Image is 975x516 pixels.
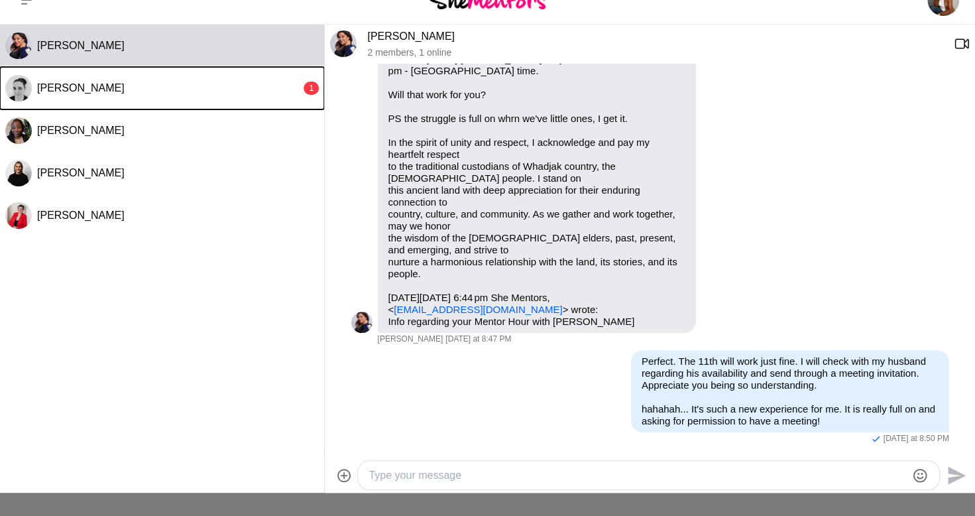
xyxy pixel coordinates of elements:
img: R [330,31,357,57]
img: E [5,75,32,101]
div: Getrude Mereki [5,117,32,144]
time: 2025-09-02T10:47:06.892Z [445,334,511,345]
p: Will that work for you? [388,89,685,101]
time: 2025-09-02T10:50:10.521Z [884,434,949,444]
span: [PERSON_NAME] [37,167,125,178]
div: Cara Gleeson [5,160,32,186]
img: R [351,312,373,333]
p: In the spirit of unity and respect, I acknowledge and pay my heartfelt respect to the traditional... [388,137,685,280]
img: C [5,160,32,186]
p: PS the struggle is full on whrn we've little ones, I get it. [388,113,685,125]
span: [PERSON_NAME] [37,125,125,136]
div: Richa Joshi [330,31,357,57]
p: Info regarding your Mentor Hour with [PERSON_NAME] [388,316,685,328]
div: Richa Joshi [5,32,32,59]
button: Emoji picker [912,468,928,484]
p: 2 members , 1 online [367,47,943,58]
p: hahahah... It's such a new experience for me. It is really full on and asking for permission to h... [642,403,939,427]
div: Erin [5,75,32,101]
span: [PERSON_NAME] [378,334,443,345]
p: [DATE][DATE] 6:44 pm She Mentors, < > wrote: [388,292,685,316]
button: Send [940,460,970,490]
div: 1 [304,82,319,95]
div: Kat Milner [5,202,32,229]
textarea: Type your message [369,468,906,484]
a: [EMAIL_ADDRESS][DOMAIN_NAME] [394,304,562,315]
a: [PERSON_NAME] [367,31,455,42]
div: Richa Joshi [351,312,373,333]
p: Perfect. The 11th will work just fine. I will check with my husband regarding his availability an... [642,355,939,391]
span: [PERSON_NAME] [37,40,125,51]
img: K [5,202,32,229]
img: G [5,117,32,144]
img: R [5,32,32,59]
span: [PERSON_NAME] [37,82,125,94]
p: I can do [DATE] [PERSON_NAME]. Anytime after 9.30 am till 4.00 pm - [GEOGRAPHIC_DATA] time. [388,53,685,77]
span: [PERSON_NAME] [37,210,125,221]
